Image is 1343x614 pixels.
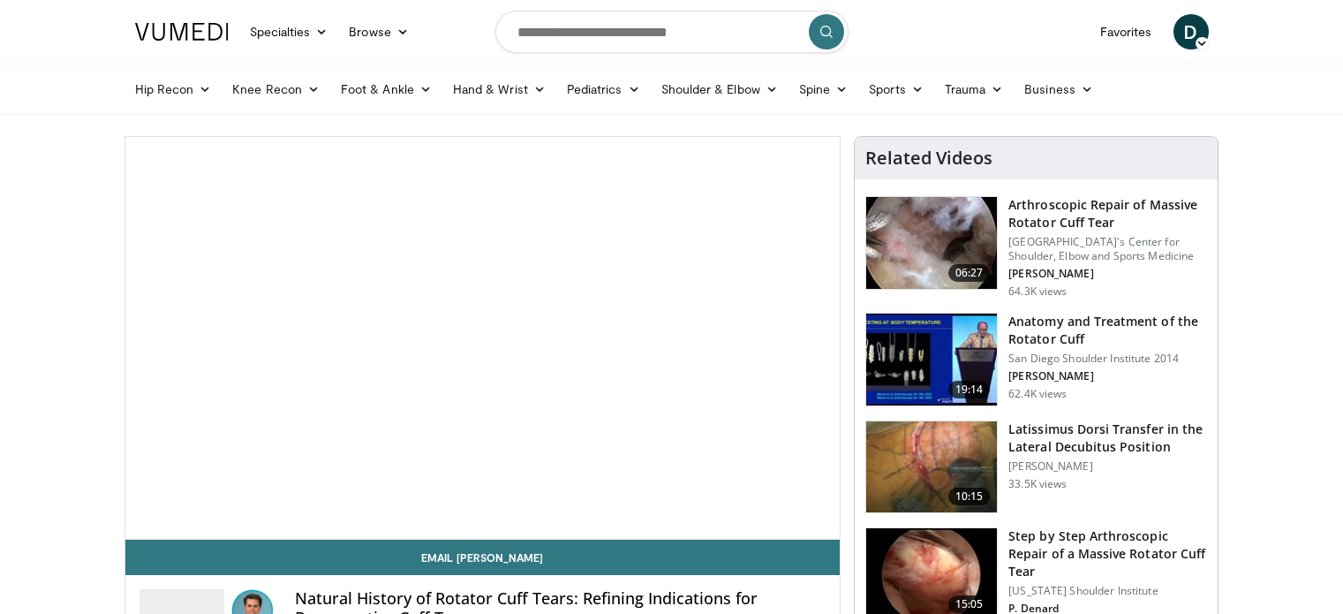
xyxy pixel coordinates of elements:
[948,595,991,613] span: 15:05
[948,488,991,505] span: 10:15
[556,72,651,107] a: Pediatrics
[222,72,330,107] a: Knee Recon
[125,540,841,575] a: Email [PERSON_NAME]
[1008,459,1207,474] p: [PERSON_NAME]
[866,197,997,289] img: 281021_0002_1.png.150x105_q85_crop-smart_upscale.jpg
[1014,72,1104,107] a: Business
[239,14,339,49] a: Specialties
[858,72,934,107] a: Sports
[338,14,419,49] a: Browse
[934,72,1015,107] a: Trauma
[1008,421,1207,456] h3: Latissimus Dorsi Transfer in the Lateral Decubitus Position
[948,381,991,398] span: 19:14
[1008,584,1207,598] p: [US_STATE] Shoulder Institute
[135,23,229,41] img: VuMedi Logo
[124,72,223,107] a: Hip Recon
[1008,284,1067,299] p: 64.3K views
[1008,527,1207,580] h3: Step by Step Arthroscopic Repair of a Massive Rotator Cuff Tear
[330,72,442,107] a: Foot & Ankle
[1008,387,1067,401] p: 62.4K views
[948,264,991,282] span: 06:27
[442,72,556,107] a: Hand & Wrist
[651,72,788,107] a: Shoulder & Elbow
[865,196,1207,299] a: 06:27 Arthroscopic Repair of Massive Rotator Cuff Tear [GEOGRAPHIC_DATA]'s Center for Shoulder, E...
[1008,196,1207,231] h3: Arthroscopic Repair of Massive Rotator Cuff Tear
[865,313,1207,406] a: 19:14 Anatomy and Treatment of the Rotator Cuff San Diego Shoulder Institute 2014 [PERSON_NAME] 6...
[866,421,997,513] img: 38501_0000_3.png.150x105_q85_crop-smart_upscale.jpg
[865,148,992,169] h4: Related Videos
[1008,313,1207,348] h3: Anatomy and Treatment of the Rotator Cuff
[1008,267,1207,281] p: [PERSON_NAME]
[866,314,997,406] img: 58008271-3059-4eea-87a5-8726eb53a503.150x105_q85_crop-smart_upscale.jpg
[1008,235,1207,263] p: [GEOGRAPHIC_DATA]'s Center for Shoulder, Elbow and Sports Medicine
[1008,477,1067,491] p: 33.5K views
[1173,14,1209,49] a: D
[1008,352,1207,366] p: San Diego Shoulder Institute 2014
[125,137,841,540] video-js: Video Player
[1008,369,1207,383] p: [PERSON_NAME]
[1090,14,1163,49] a: Favorites
[495,11,849,53] input: Search topics, interventions
[788,72,858,107] a: Spine
[865,421,1207,514] a: 10:15 Latissimus Dorsi Transfer in the Lateral Decubitus Position [PERSON_NAME] 33.5K views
